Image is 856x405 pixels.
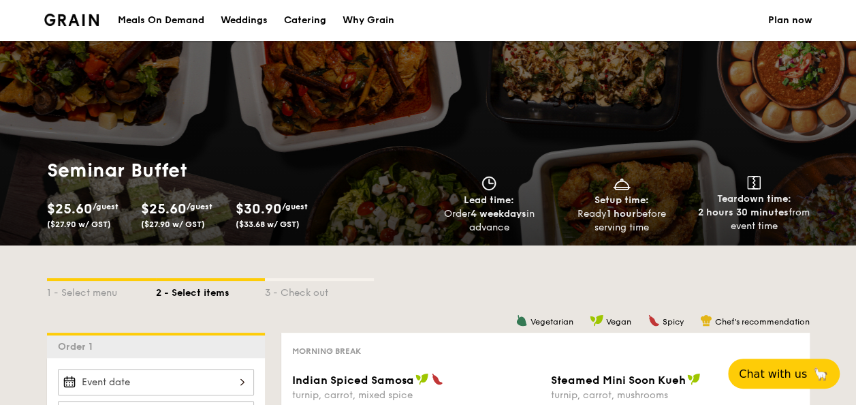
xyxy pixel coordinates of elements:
span: Teardown time: [717,193,791,205]
span: Lead time: [464,194,514,206]
div: from event time [693,206,815,233]
span: $30.90 [236,201,282,217]
span: $25.60 [141,201,187,217]
img: Grain [44,14,99,26]
h1: Seminar Buffet [47,158,319,183]
span: Chef's recommendation [715,317,810,327]
span: Vegan [606,317,631,327]
span: Order 1 [58,341,98,352]
span: Morning break [292,346,361,356]
div: 1 - Select menu [47,281,156,300]
button: Chat with us🦙 [728,359,840,389]
img: icon-teardown.65201eee.svg [747,176,761,190]
span: /guest [93,202,118,211]
img: icon-vegetarian.fe4039eb.svg [516,314,528,327]
span: ($27.90 w/ GST) [47,220,111,229]
strong: 2 hours 30 minutes [698,207,789,218]
span: Steamed Mini Soon Kueh [551,374,686,387]
span: Chat with us [739,367,807,380]
span: Spicy [663,317,684,327]
span: /guest [187,202,212,211]
img: icon-vegan.f8ff3823.svg [687,373,701,385]
div: Order in advance [428,207,550,235]
span: Vegetarian [530,317,573,327]
span: Indian Spiced Samosa [292,374,414,387]
span: 🦙 [812,366,829,382]
img: icon-clock.2db775ea.svg [479,176,499,191]
span: ($33.68 w/ GST) [236,220,300,229]
img: icon-spicy.37a8142b.svg [648,314,660,327]
img: icon-chef-hat.a58ddaea.svg [700,314,712,327]
div: 3 - Check out [265,281,374,300]
div: 2 - Select items [156,281,265,300]
span: ($27.90 w/ GST) [141,220,205,229]
img: icon-spicy.37a8142b.svg [431,373,443,385]
input: Event date [58,369,254,395]
a: Logotype [44,14,99,26]
strong: 1 hour [607,208,636,220]
div: turnip, carrot, mixed spice [292,389,540,401]
img: icon-dish.430c3a2e.svg [612,176,632,191]
strong: 4 weekdays [470,208,526,220]
img: icon-vegan.f8ff3823.svg [415,373,429,385]
div: Ready before serving time [560,207,682,235]
div: turnip, carrot, mushrooms [551,389,799,401]
span: Setup time: [595,194,649,206]
span: /guest [282,202,308,211]
img: icon-vegan.f8ff3823.svg [590,314,603,327]
span: $25.60 [47,201,93,217]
